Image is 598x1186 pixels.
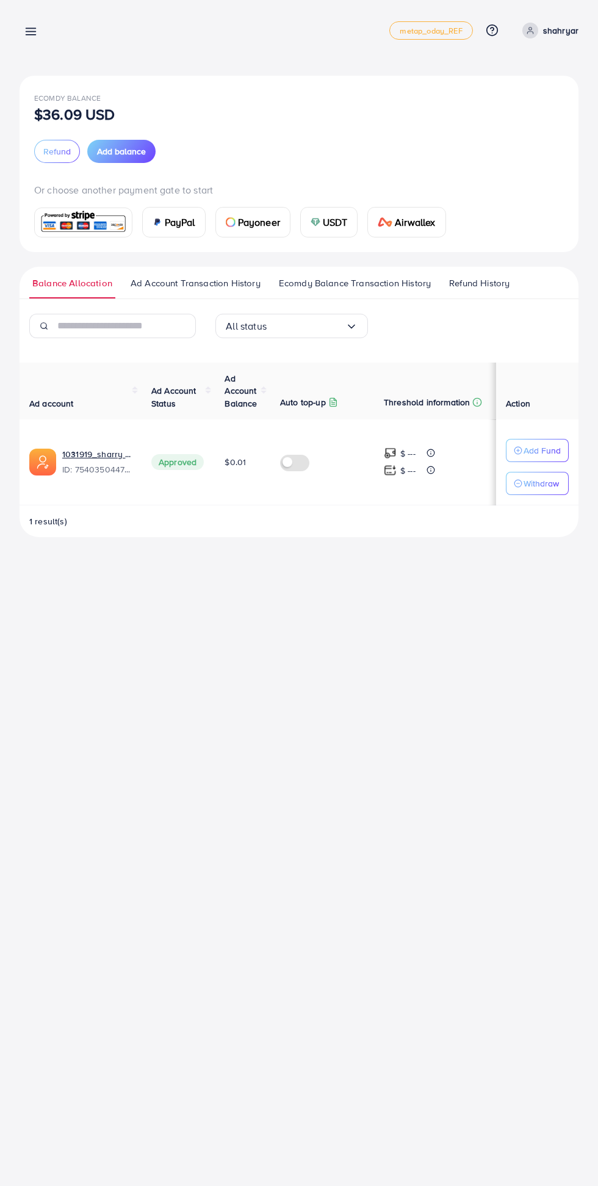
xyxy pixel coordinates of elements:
[29,515,67,527] span: 1 result(s)
[62,448,132,476] div: <span class='underline'>1031919_sharry mughal_1755624852344</span></br>7540350447681863698
[87,140,156,163] button: Add balance
[400,27,462,35] span: metap_oday_REF
[215,207,290,237] a: cardPayoneer
[400,463,416,478] p: $ ---
[395,215,435,230] span: Airwallex
[43,145,71,157] span: Refund
[543,23,578,38] p: shahryar
[225,372,257,410] span: Ad Account Balance
[524,476,559,491] p: Withdraw
[367,207,445,237] a: cardAirwallex
[378,217,392,227] img: card
[151,454,204,470] span: Approved
[34,107,115,121] p: $36.09 USD
[34,208,132,237] a: card
[400,446,416,461] p: $ ---
[131,277,261,290] span: Ad Account Transaction History
[142,207,206,237] a: cardPayPal
[323,215,348,230] span: USDT
[34,140,80,163] button: Refund
[62,463,132,475] span: ID: 7540350447681863698
[389,21,472,40] a: metap_oday_REF
[29,397,74,410] span: Ad account
[153,217,162,227] img: card
[215,314,368,338] div: Search for option
[311,217,320,227] img: card
[506,439,569,462] button: Add Fund
[34,93,101,103] span: Ecomdy Balance
[225,456,246,468] span: $0.01
[226,317,267,336] span: All status
[280,395,326,410] p: Auto top-up
[34,183,564,197] p: Or choose another payment gate to start
[506,397,530,410] span: Action
[384,464,397,477] img: top-up amount
[38,209,128,236] img: card
[267,317,345,336] input: Search for option
[300,207,358,237] a: cardUSDT
[238,215,280,230] span: Payoneer
[165,215,195,230] span: PayPal
[29,449,56,475] img: ic-ads-acc.e4c84228.svg
[524,443,561,458] p: Add Fund
[384,447,397,460] img: top-up amount
[279,277,431,290] span: Ecomdy Balance Transaction History
[506,472,569,495] button: Withdraw
[517,23,578,38] a: shahryar
[32,277,112,290] span: Balance Allocation
[384,395,470,410] p: Threshold information
[226,217,236,227] img: card
[97,145,146,157] span: Add balance
[449,277,510,290] span: Refund History
[151,385,196,409] span: Ad Account Status
[62,448,132,460] a: 1031919_sharry mughal_1755624852344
